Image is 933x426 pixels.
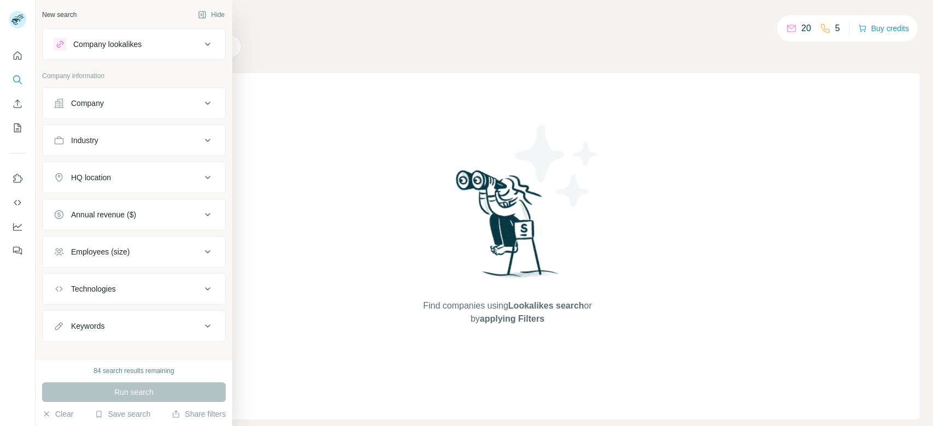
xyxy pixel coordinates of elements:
[9,46,26,66] button: Quick start
[43,313,225,339] button: Keywords
[93,366,174,376] div: 84 search results remaining
[71,283,116,294] div: Technologies
[9,193,26,212] button: Use Surfe API
[71,135,98,146] div: Industry
[42,409,73,419] button: Clear
[71,321,104,332] div: Keywords
[9,70,26,90] button: Search
[9,118,26,138] button: My lists
[9,217,26,236] button: Dashboard
[451,167,565,289] img: Surfe Illustration - Woman searching with binoculars
[9,94,26,114] button: Enrich CSV
[71,172,111,183] div: HQ location
[71,246,130,257] div: Employees (size)
[43,31,225,57] button: Company lookalikes
[43,239,225,265] button: Employees (size)
[43,202,225,228] button: Annual revenue ($)
[508,301,584,310] span: Lookalikes search
[172,409,226,419] button: Share filters
[71,98,104,109] div: Company
[43,127,225,153] button: Industry
[73,39,142,50] div: Company lookalikes
[508,117,606,215] img: Surfe Illustration - Stars
[42,71,226,81] p: Company information
[42,10,77,20] div: New search
[9,169,26,188] button: Use Surfe on LinkedIn
[95,409,150,419] button: Save search
[190,7,232,23] button: Hide
[835,22,840,35] p: 5
[420,299,595,326] span: Find companies using or by
[9,241,26,261] button: Feedback
[801,22,811,35] p: 20
[43,276,225,302] button: Technologies
[95,13,920,28] h4: Search
[71,209,136,220] div: Annual revenue ($)
[480,314,544,323] span: applying Filters
[858,21,909,36] button: Buy credits
[43,164,225,191] button: HQ location
[43,90,225,116] button: Company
